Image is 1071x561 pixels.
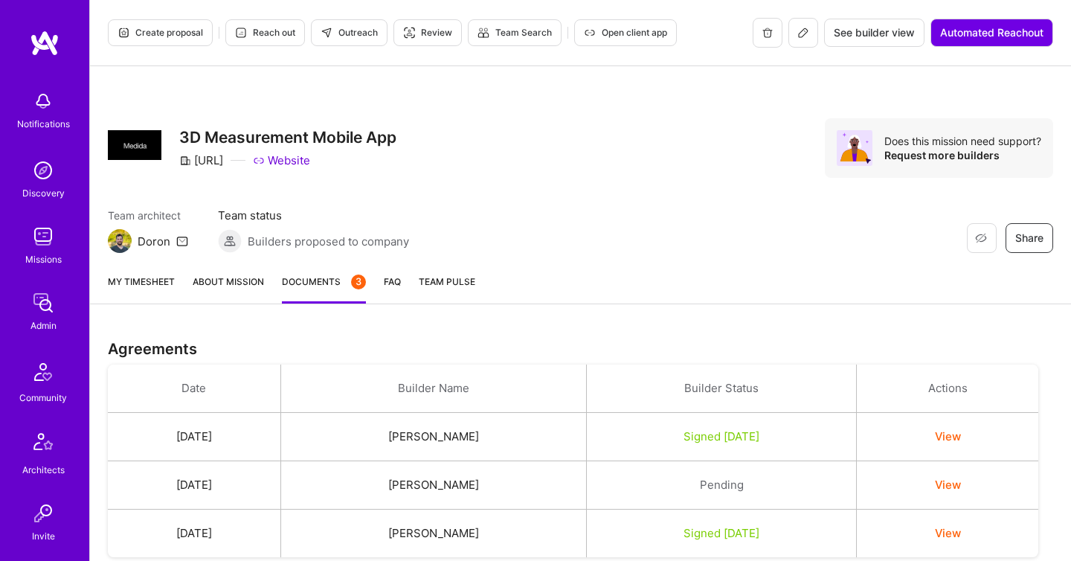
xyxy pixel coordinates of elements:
[108,510,280,558] td: [DATE]
[248,234,409,249] span: Builders proposed to company
[28,499,58,528] img: Invite
[1006,223,1053,253] button: Share
[176,235,188,247] i: icon Mail
[935,525,961,541] button: View
[857,365,1038,413] th: Actions
[605,477,838,493] div: Pending
[25,251,62,267] div: Missions
[884,148,1041,162] div: Request more builders
[824,19,924,47] button: See builder view
[351,275,366,289] div: 3
[477,26,552,39] span: Team Search
[280,365,586,413] th: Builder Name
[108,461,280,510] td: [DATE]
[834,25,915,40] span: See builder view
[179,153,223,168] div: [URL]
[179,128,396,147] h3: 3D Measurement Mobile App
[384,274,401,304] a: FAQ
[108,208,188,223] span: Team architect
[225,19,305,46] button: Reach out
[930,19,1053,47] button: Automated Reachout
[17,116,70,132] div: Notifications
[22,185,65,201] div: Discovery
[280,413,586,461] td: [PERSON_NAME]
[25,426,61,462] img: Architects
[280,461,586,510] td: [PERSON_NAME]
[218,208,409,223] span: Team status
[321,26,378,39] span: Outreach
[138,234,170,249] div: Doron
[30,318,57,333] div: Admin
[975,232,987,244] i: icon EyeClosed
[605,525,838,541] div: Signed [DATE]
[108,130,161,161] img: Company Logo
[108,365,280,413] th: Date
[25,354,61,390] img: Community
[193,274,264,304] a: About Mission
[884,134,1041,148] div: Does this mission need support?
[235,26,295,39] span: Reach out
[118,26,203,39] span: Create proposal
[19,390,67,405] div: Community
[935,477,961,493] button: View
[574,19,677,46] button: Open client app
[108,274,175,304] a: My timesheet
[393,19,462,46] button: Review
[32,528,55,544] div: Invite
[586,365,856,413] th: Builder Status
[108,229,132,253] img: Team Architect
[940,25,1043,40] span: Automated Reachout
[468,19,562,46] button: Team Search
[118,27,129,39] i: icon Proposal
[605,429,838,444] div: Signed [DATE]
[282,274,366,289] span: Documents
[30,30,59,57] img: logo
[935,429,961,444] button: View
[22,462,65,478] div: Architects
[218,229,242,253] img: Builders proposed to company
[253,153,310,168] a: Website
[403,27,415,39] i: icon Targeter
[282,274,366,304] a: Documents3
[28,86,58,116] img: bell
[419,274,475,304] a: Team Pulse
[108,19,213,46] button: Create proposal
[584,26,667,39] span: Open client app
[28,222,58,251] img: teamwork
[837,130,872,166] img: Avatar
[28,288,58,318] img: admin teamwork
[108,413,280,461] td: [DATE]
[108,340,1053,358] h3: Agreements
[28,156,58,185] img: discovery
[403,26,452,39] span: Review
[419,276,475,287] span: Team Pulse
[1015,231,1043,246] span: Share
[179,155,191,167] i: icon CompanyGray
[280,510,586,558] td: [PERSON_NAME]
[311,19,387,46] button: Outreach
